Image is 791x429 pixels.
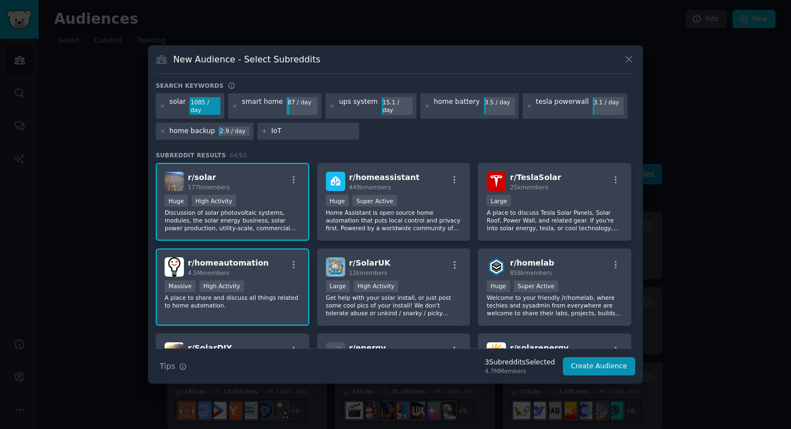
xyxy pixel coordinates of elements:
[219,126,250,136] div: 2.9 / day
[189,97,220,115] div: 1085 / day
[510,173,561,182] span: r/ TeslaSolar
[485,358,555,368] div: 3 Subreddit s Selected
[173,54,320,65] h3: New Audience - Select Subreddits
[510,258,554,267] span: r/ homelab
[354,280,398,292] div: High Activity
[160,361,175,372] span: Tips
[230,152,247,158] span: 64 / 65
[349,258,391,267] span: r/ SolarUK
[165,280,196,292] div: Massive
[188,184,230,190] span: 177k members
[487,294,623,317] p: Welcome to your friendly /r/homelab, where techies and sysadmin from everywhere are welcome to sh...
[170,126,215,136] div: home backup
[326,280,350,292] div: Large
[339,97,378,115] div: ups system
[165,342,184,362] img: SolarDIY
[349,173,420,182] span: r/ homeassistant
[536,97,589,115] div: tesla powerwall
[593,97,624,107] div: 3.1 / day
[349,343,386,352] span: r/ energy
[349,184,391,190] span: 449k members
[287,97,318,107] div: 87 / day
[326,257,345,277] img: SolarUK
[487,172,506,191] img: TeslaSolar
[326,209,462,232] p: Home Assistant is open source home automation that puts local control and privacy first. Powered ...
[188,343,232,352] span: r/ SolarDIY
[188,269,230,276] span: 4.5M members
[487,342,506,362] img: solarenergy
[510,343,568,352] span: r/ solarenergy
[165,257,184,277] img: homeautomation
[563,357,636,376] button: Create Audience
[242,97,283,115] div: smart home
[156,357,191,376] button: Tips
[510,269,552,276] span: 856k members
[165,294,300,309] p: A place to share and discuss all things related to home automation.
[485,367,555,375] div: 4.7M Members
[434,97,479,115] div: home battery
[352,195,397,206] div: Super Active
[487,209,623,232] p: A place to discuss Tesla Solar Panels, Solar Roof, Power Wall, and related gear. If you're into s...
[188,173,216,182] span: r/ solar
[382,97,413,115] div: 15.1 / day
[192,195,236,206] div: High Activity
[156,151,226,159] span: Subreddit Results
[326,195,349,206] div: Huge
[326,294,462,317] p: Get help with your solar install, or just post some cool pics of your install! We don't tolerate ...
[510,184,548,190] span: 25k members
[487,280,510,292] div: Huge
[484,97,515,107] div: 3.5 / day
[199,280,244,292] div: High Activity
[170,97,186,115] div: solar
[487,195,511,206] div: Large
[514,280,558,292] div: Super Active
[188,258,269,267] span: r/ homeautomation
[165,195,188,206] div: Huge
[156,82,224,89] h3: Search keywords
[271,126,355,136] input: New Keyword
[165,209,300,232] p: Discussion of solar photovoltaic systems, modules, the solar energy business, solar power product...
[326,172,345,191] img: homeassistant
[165,172,184,191] img: solar
[487,257,506,277] img: homelab
[349,269,387,276] span: 12k members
